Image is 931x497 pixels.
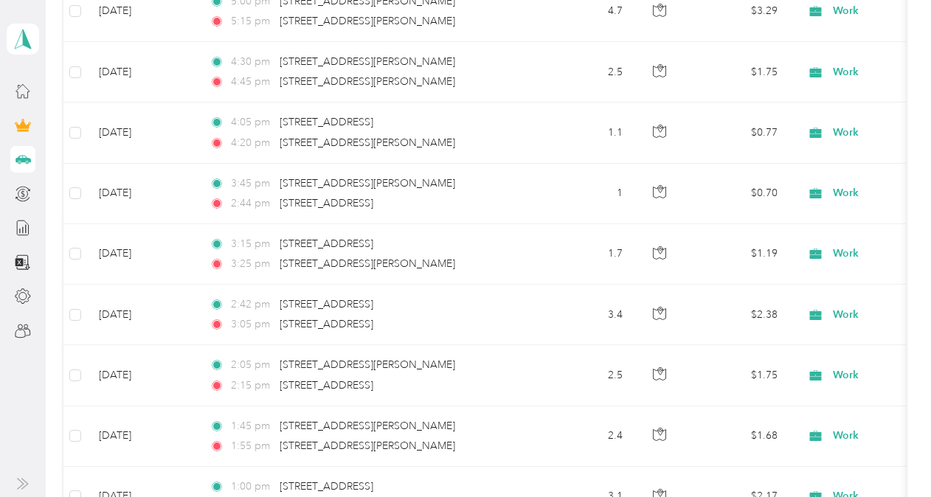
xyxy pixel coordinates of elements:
td: [DATE] [87,406,198,467]
span: [STREET_ADDRESS][PERSON_NAME] [280,420,455,432]
span: [STREET_ADDRESS] [280,116,373,128]
td: 2.5 [537,42,634,102]
td: 2.4 [537,406,634,467]
span: 3:15 pm [231,236,273,252]
td: [DATE] [87,102,198,163]
td: [DATE] [87,345,198,406]
span: [STREET_ADDRESS] [280,379,373,392]
span: 3:25 pm [231,256,273,272]
td: $0.70 [686,164,789,224]
span: 2:15 pm [231,378,273,394]
td: 1.1 [537,102,634,163]
td: [DATE] [87,164,198,224]
span: 5:15 pm [231,13,273,29]
span: [STREET_ADDRESS] [280,197,373,209]
span: [STREET_ADDRESS] [280,237,373,250]
td: $1.19 [686,224,789,285]
td: $1.68 [686,406,789,467]
td: $1.75 [686,345,789,406]
span: [STREET_ADDRESS][PERSON_NAME] [280,75,455,88]
span: [STREET_ADDRESS][PERSON_NAME] [280,15,455,27]
span: 3:45 pm [231,175,273,192]
span: [STREET_ADDRESS][PERSON_NAME] [280,177,455,190]
span: 1:55 pm [231,438,273,454]
span: [STREET_ADDRESS][PERSON_NAME] [280,358,455,371]
td: $1.75 [686,42,789,102]
td: 3.4 [537,285,634,345]
span: [STREET_ADDRESS] [280,318,373,330]
span: [STREET_ADDRESS][PERSON_NAME] [280,55,455,68]
span: 1:00 pm [231,479,273,495]
td: $0.77 [686,102,789,163]
span: 1:45 pm [231,418,273,434]
td: $2.38 [686,285,789,345]
iframe: Everlance-gr Chat Button Frame [848,414,931,497]
span: [STREET_ADDRESS][PERSON_NAME] [280,257,455,270]
span: 4:30 pm [231,54,273,70]
span: 4:45 pm [231,74,273,90]
td: 2.5 [537,345,634,406]
td: 1.7 [537,224,634,285]
span: 2:42 pm [231,296,273,313]
span: [STREET_ADDRESS][PERSON_NAME] [280,439,455,452]
span: 4:05 pm [231,114,273,131]
span: 4:20 pm [231,135,273,151]
td: [DATE] [87,224,198,285]
span: [STREET_ADDRESS][PERSON_NAME] [280,136,455,149]
td: 1 [537,164,634,224]
td: [DATE] [87,42,198,102]
td: [DATE] [87,285,198,345]
span: [STREET_ADDRESS] [280,298,373,310]
span: [STREET_ADDRESS] [280,480,373,493]
span: 2:44 pm [231,195,273,212]
span: 2:05 pm [231,357,273,373]
span: 3:05 pm [231,316,273,333]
